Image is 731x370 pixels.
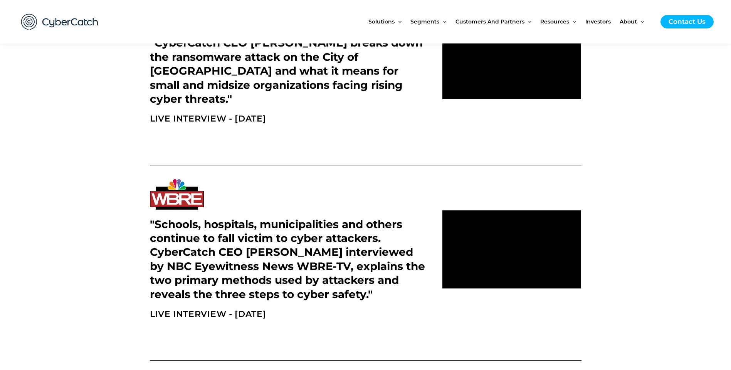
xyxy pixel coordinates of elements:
span: Menu Toggle [395,5,402,38]
span: Segments [410,5,439,38]
h2: LIVE INTERVIEW - [DATE] [150,113,435,125]
img: CyberCatch [13,6,106,38]
span: Resources [540,5,569,38]
span: About [620,5,637,38]
span: Menu Toggle [524,5,531,38]
h2: LIVE INTERVIEW - [DATE] [150,309,435,320]
h2: "CyberCatch CEO [PERSON_NAME] breaks down the ransomware attack on the City of [GEOGRAPHIC_DATA] ... [150,36,425,106]
a: Contact Us [660,15,714,28]
span: Solutions [368,5,395,38]
span: Menu Toggle [569,5,576,38]
span: Customers and Partners [455,5,524,38]
a: Investors [585,5,620,38]
span: Investors [585,5,611,38]
h2: "Schools, hospitals, municipalities and others continue to fall victim to cyber attackers. CyberC... [150,217,425,301]
nav: Site Navigation: New Main Menu [368,5,653,38]
span: Menu Toggle [637,5,644,38]
iframe: vimeo Video Player [442,21,581,99]
iframe: vimeo Video Player [442,210,581,288]
span: Menu Toggle [439,5,446,38]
